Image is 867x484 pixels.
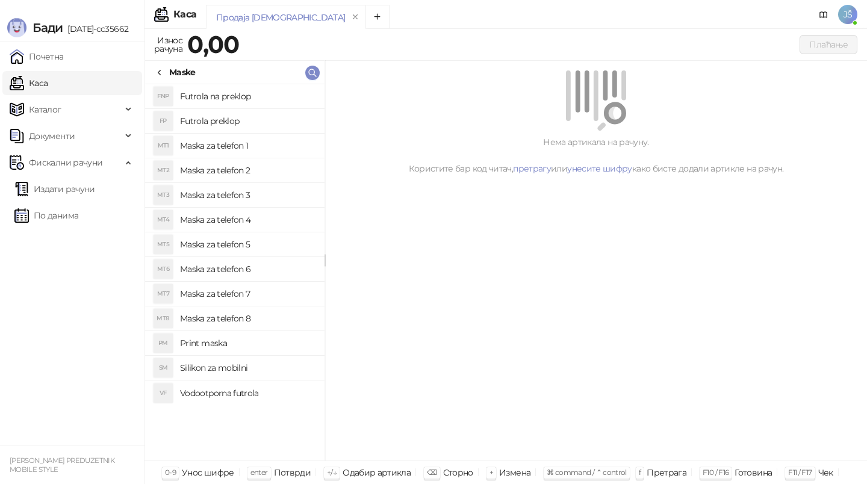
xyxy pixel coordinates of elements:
[365,5,390,29] button: Add tab
[788,468,812,477] span: F11 / F17
[154,210,173,229] div: MT4
[180,136,315,155] h4: Maska za telefon 1
[800,35,857,54] button: Плаћање
[182,465,234,480] div: Унос шифре
[33,20,63,35] span: Бади
[499,465,530,480] div: Измена
[180,235,315,254] h4: Maska za telefon 5
[14,203,78,228] a: По данима
[639,468,641,477] span: f
[154,358,173,377] div: SM
[216,11,345,24] div: Продаја [DEMOGRAPHIC_DATA]
[169,66,196,79] div: Maske
[180,334,315,353] h4: Print maska
[250,468,268,477] span: enter
[489,468,493,477] span: +
[180,185,315,205] h4: Maska za telefon 3
[513,163,551,174] a: претрагу
[154,383,173,403] div: VF
[154,334,173,353] div: PM
[274,465,311,480] div: Потврди
[180,161,315,180] h4: Maska za telefon 2
[10,71,48,95] a: Каса
[154,136,173,155] div: MT1
[180,383,315,403] h4: Vodootporna futrola
[154,309,173,328] div: MT8
[154,185,173,205] div: MT3
[63,23,128,34] span: [DATE]-cc35662
[180,210,315,229] h4: Maska za telefon 4
[154,259,173,279] div: MT6
[10,456,114,474] small: [PERSON_NAME] PREDUZETNIK MOBILE STYLE
[703,468,729,477] span: F10 / F16
[814,5,833,24] a: Документација
[154,161,173,180] div: MT2
[180,111,315,131] h4: Futrola preklop
[29,150,102,175] span: Фискални рачуни
[443,465,473,480] div: Сторно
[735,465,772,480] div: Готовина
[29,124,75,148] span: Документи
[10,45,64,69] a: Почетна
[347,12,363,22] button: remove
[547,468,627,477] span: ⌘ command / ⌃ control
[340,135,853,175] div: Нема артикала на рачуну. Користите бар код читач, или како бисте додали артикле на рачун.
[187,29,239,59] strong: 0,00
[818,465,833,480] div: Чек
[154,284,173,303] div: MT7
[7,18,26,37] img: Logo
[427,468,437,477] span: ⌫
[838,5,857,24] span: JŠ
[14,177,95,201] a: Издати рачуни
[173,10,196,19] div: Каса
[180,358,315,377] h4: Silikon za mobilni
[647,465,686,480] div: Претрага
[180,309,315,328] h4: Maska za telefon 8
[145,84,325,461] div: grid
[327,468,337,477] span: ↑/↓
[180,284,315,303] h4: Maska za telefon 7
[180,87,315,106] h4: Futrola na preklop
[152,33,185,57] div: Износ рачуна
[154,87,173,106] div: FNP
[165,468,176,477] span: 0-9
[567,163,632,174] a: унесите шифру
[343,465,411,480] div: Одабир артикла
[154,111,173,131] div: FP
[29,98,61,122] span: Каталог
[154,235,173,254] div: MT5
[180,259,315,279] h4: Maska za telefon 6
